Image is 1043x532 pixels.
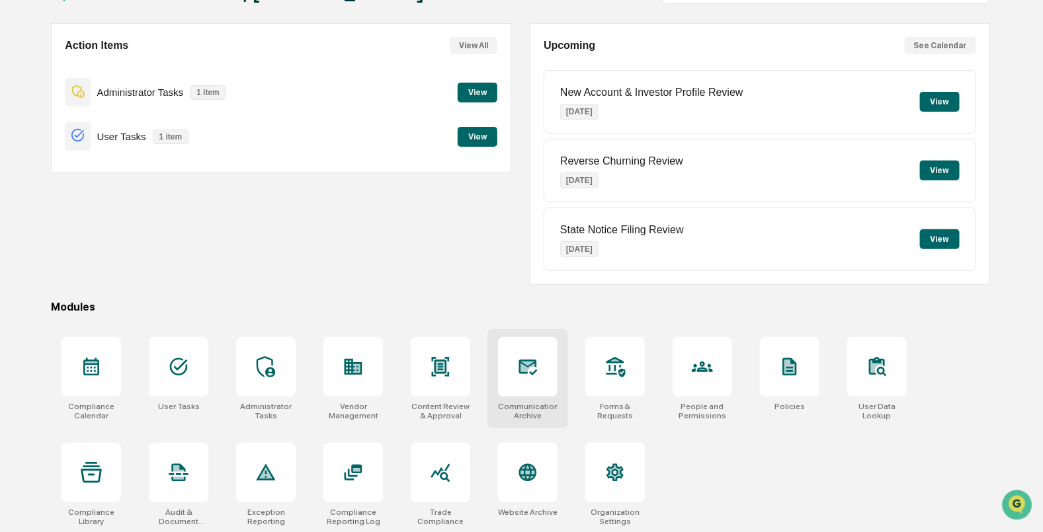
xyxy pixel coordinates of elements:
[45,114,167,125] div: We're available if you need us!
[847,402,907,420] div: User Data Lookup
[411,508,470,526] div: Trade Compliance
[544,40,595,52] h2: Upcoming
[13,168,24,178] div: 🖐️
[560,172,599,188] p: [DATE]
[26,192,83,205] span: Data Lookup
[585,508,645,526] div: Organization Settings
[920,92,960,112] button: View
[323,402,383,420] div: Vendor Management
[560,104,599,120] p: [DATE]
[8,186,89,210] a: 🔎Data Lookup
[585,402,645,420] div: Forms & Requests
[560,87,743,98] p: New Account & Investor Profile Review
[132,224,160,234] span: Pylon
[498,508,558,517] div: Website Archive
[62,402,121,420] div: Compliance Calendar
[51,301,989,313] div: Modules
[91,161,169,185] a: 🗄️Attestations
[458,130,497,142] a: View
[458,85,497,98] a: View
[920,161,960,180] button: View
[498,402,558,420] div: Communications Archive
[560,224,684,236] p: State Notice Filing Review
[560,241,599,257] p: [DATE]
[45,101,217,114] div: Start new chat
[458,83,497,102] button: View
[236,402,296,420] div: Administrator Tasks
[450,37,497,54] button: View All
[97,131,146,142] p: User Tasks
[149,508,208,526] div: Audit & Document Logs
[62,508,121,526] div: Compliance Library
[97,87,184,98] p: Administrator Tasks
[93,223,160,234] a: Powered byPylon
[774,402,805,411] div: Policies
[236,508,296,526] div: Exception Reporting
[458,127,497,147] button: View
[1001,488,1036,524] iframe: Open customer support
[65,40,128,52] h2: Action Items
[13,193,24,204] div: 🔎
[8,161,91,185] a: 🖐️Preclearance
[26,167,85,180] span: Preclearance
[920,229,960,249] button: View
[153,130,189,144] p: 1 item
[323,508,383,526] div: Compliance Reporting Log
[109,167,164,180] span: Attestations
[225,105,241,121] button: Start new chat
[96,168,106,178] div: 🗄️
[190,85,226,100] p: 1 item
[560,155,683,167] p: Reverse Churning Review
[13,101,37,125] img: 1746055101610-c473b297-6a78-478c-a979-82029cc54cd1
[13,28,241,49] p: How can we help?
[673,402,732,420] div: People and Permissions
[411,402,470,420] div: Content Review & Approval
[158,402,200,411] div: User Tasks
[905,37,976,54] button: See Calendar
